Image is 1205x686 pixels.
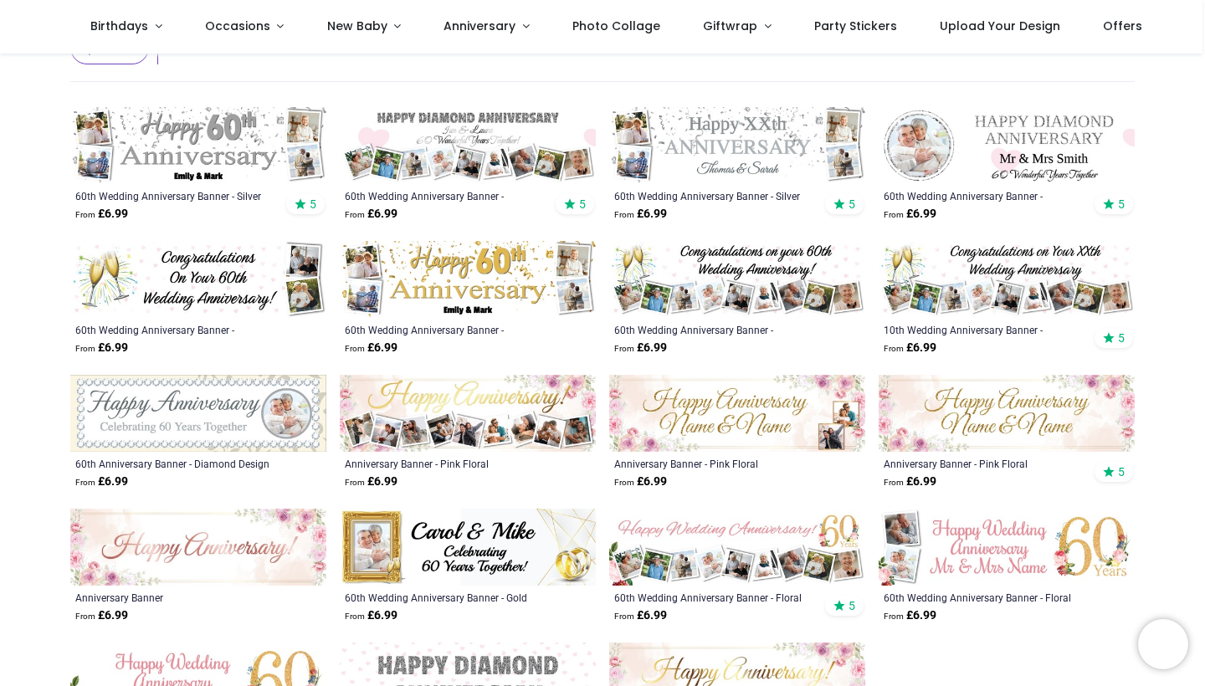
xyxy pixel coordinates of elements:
[345,591,541,604] a: 60th Wedding Anniversary Banner - Gold Rings
[327,18,387,34] span: New Baby
[75,457,272,470] a: 60th Anniversary Banner - Diamond Design
[849,197,855,212] span: 5
[75,189,272,202] a: 60th Wedding Anniversary Banner - Silver Party Design
[884,457,1080,470] a: Anniversary Banner - Pink Floral
[75,340,128,356] strong: £ 6.99
[75,478,95,487] span: From
[75,591,272,604] a: Anniversary Banner
[1118,197,1125,212] span: 5
[614,323,811,336] a: 60th Wedding Anniversary Banner - Champagne Design
[614,478,634,487] span: From
[310,197,316,212] span: 5
[70,375,326,452] img: Personalised Happy 60th Anniversary Banner - Diamond Design - 1 Photo upload
[345,607,397,624] strong: £ 6.99
[345,612,365,621] span: From
[884,607,936,624] strong: £ 6.99
[579,197,586,212] span: 5
[614,206,667,223] strong: £ 6.99
[1118,464,1125,479] span: 5
[75,323,272,336] a: 60th Wedding Anniversary Banner - Champagne Design
[340,107,596,184] img: Personalised 60th Wedding Anniversary Banner - Diamond - 9 Photo upload
[814,18,897,34] span: Party Stickers
[884,344,904,353] span: From
[609,509,865,586] img: Personalised 60th Wedding Anniversary Banner - Floral Design - 9 Photo Upload
[345,189,541,202] a: 60th Wedding Anniversary Banner - Diamond
[614,340,667,356] strong: £ 6.99
[614,591,811,604] a: 60th Wedding Anniversary Banner - Floral Design
[345,323,541,336] a: 60th Wedding Anniversary Banner - Celebration Design
[70,509,326,586] img: Happy Anniversary Banner - Pink Floral
[1103,18,1142,34] span: Offers
[614,189,811,202] a: 60th Wedding Anniversary Banner - Silver Celebration Design
[614,210,634,219] span: From
[609,241,865,318] img: Personalised 60th Wedding Anniversary Banner - Champagne Design - 9 Photo Upload
[609,107,865,184] img: Personalised 60th Wedding Anniversary Banner - Silver Celebration Design - 4 Photo Upload
[75,210,95,219] span: From
[75,612,95,621] span: From
[703,18,757,34] span: Giftwrap
[884,210,904,219] span: From
[940,18,1060,34] span: Upload Your Design
[70,241,326,318] img: Personalised 60th Wedding Anniversary Banner - Champagne Design - 2 Photo Upload
[884,612,904,621] span: From
[340,375,596,452] img: Personalised Anniversary Banner - Pink Floral - 9 Photo Upload
[884,189,1080,202] a: 60th Wedding Anniversary Banner - Diamond
[340,509,596,586] img: Personalised 60th Wedding Anniversary Banner - Gold Rings - Custom Name & 1 Photo Upload
[90,18,148,34] span: Birthdays
[879,375,1135,452] img: Personalised Anniversary Banner - Pink Floral - Custom Name
[884,340,936,356] strong: £ 6.99
[572,18,660,34] span: Photo Collage
[614,607,667,624] strong: £ 6.99
[884,323,1080,336] a: 10th Wedding Anniversary Banner - Champagne Design
[614,457,811,470] a: Anniversary Banner - Pink Floral
[75,206,128,223] strong: £ 6.99
[1118,330,1125,346] span: 5
[75,474,128,490] strong: £ 6.99
[444,18,515,34] span: Anniversary
[1138,619,1188,669] iframe: Brevo live chat
[614,612,634,621] span: From
[345,474,397,490] strong: £ 6.99
[75,607,128,624] strong: £ 6.99
[345,344,365,353] span: From
[345,210,365,219] span: From
[345,478,365,487] span: From
[609,375,865,452] img: Personalised Anniversary Banner - Pink Floral - Custom Text & 2 Photos
[879,241,1135,318] img: Personalised 10th Wedding Anniversary Banner - Champagne Design - 9 Photo Upload
[879,509,1135,586] img: Personalised 60th Wedding Anniversary Banner - Floral Design - 2 Photo Upload & Custom Text
[205,18,270,34] span: Occasions
[879,107,1135,184] img: Personalised 60th Wedding Anniversary Banner - Diamond - 1 Photo upload
[884,206,936,223] strong: £ 6.99
[345,206,397,223] strong: £ 6.99
[70,107,326,184] img: Personalised 60th Wedding Anniversary Banner - Silver Party Design - Custom Text & 4 Photo Upload
[340,241,596,318] img: Personalised 60th Wedding Anniversary Banner - Celebration Design - Custom Text & 4 Photo Upload
[884,474,936,490] strong: £ 6.99
[75,344,95,353] span: From
[614,344,634,353] span: From
[884,478,904,487] span: From
[849,598,855,613] span: 5
[884,591,1080,604] a: 60th Wedding Anniversary Banner - Floral Design
[345,457,541,470] a: Anniversary Banner - Pink Floral
[345,340,397,356] strong: £ 6.99
[614,474,667,490] strong: £ 6.99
